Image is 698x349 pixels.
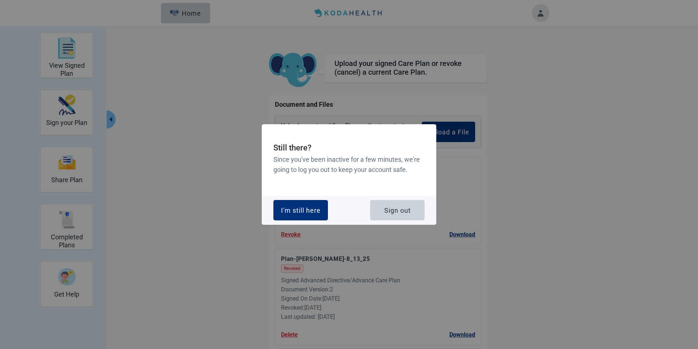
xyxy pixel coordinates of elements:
[370,200,425,220] button: Sign out
[273,200,328,220] button: I'm still here
[273,142,425,154] h2: Still there?
[273,154,425,175] h3: Since you've been inactive for a few minutes, we're going to log you out to keep your account safe.
[384,207,411,214] div: Sign out
[281,207,321,214] div: I'm still here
